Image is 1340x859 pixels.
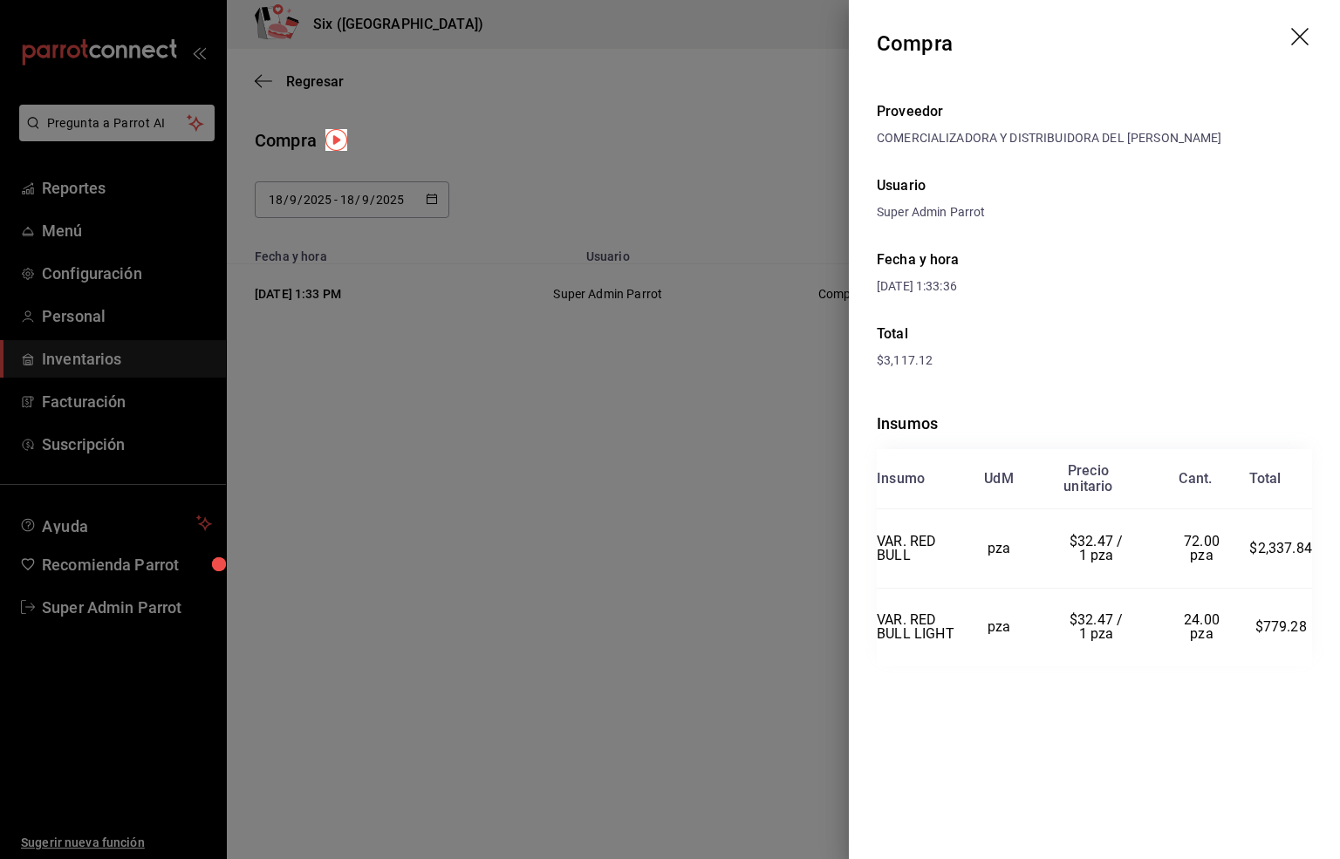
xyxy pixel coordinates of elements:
div: Insumos [877,412,1312,435]
div: Total [877,324,1312,344]
td: pza [959,509,1038,589]
span: $779.28 [1255,618,1307,635]
span: $2,337.84 [1249,540,1312,556]
div: Total [1249,471,1281,487]
div: Insumo [877,471,925,487]
div: Fecha y hora [877,249,1095,270]
td: VAR. RED BULL [877,509,959,589]
td: VAR. RED BULL LIGHT [877,588,959,666]
span: 72.00 pza [1184,533,1223,563]
div: Proveedor [877,101,1312,122]
div: Usuario [877,175,1312,196]
span: $32.47 / 1 pza [1070,533,1127,563]
span: $32.47 / 1 pza [1070,611,1127,642]
td: pza [959,588,1038,666]
img: Tooltip marker [325,129,347,151]
span: 24.00 pza [1184,611,1223,642]
div: [DATE] 1:33:36 [877,277,1095,296]
div: Cant. [1179,471,1212,487]
div: Compra [877,28,953,59]
div: COMERCIALIZADORA Y DISTRIBUIDORA DEL [PERSON_NAME] [877,129,1312,147]
span: $3,117.12 [877,353,933,367]
div: UdM [984,471,1014,487]
button: drag [1291,28,1312,49]
div: Precio unitario [1063,463,1112,494]
div: Super Admin Parrot [877,203,1312,222]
